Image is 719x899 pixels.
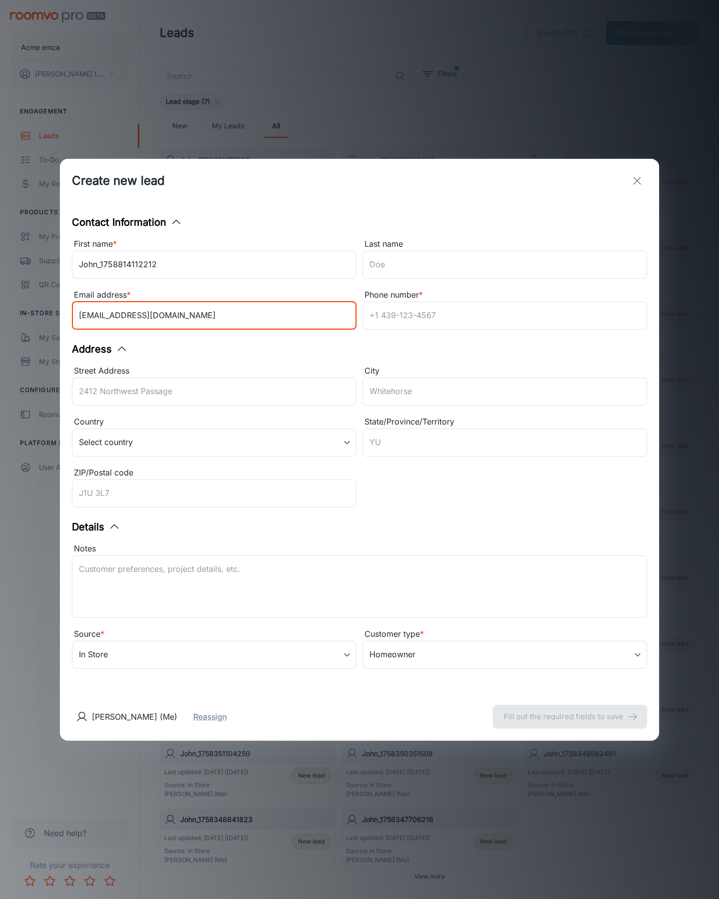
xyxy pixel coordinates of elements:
[72,416,357,429] div: Country
[72,519,120,534] button: Details
[627,171,647,191] button: exit
[362,302,647,330] input: +1 439-123-4567
[72,641,357,669] div: In Store
[362,251,647,279] input: Doe
[72,342,128,357] button: Address
[72,466,357,479] div: ZIP/Postal code
[72,365,357,378] div: Street Address
[72,628,357,641] div: Source
[72,172,165,190] h1: Create new lead
[72,542,647,555] div: Notes
[92,711,177,723] p: [PERSON_NAME] (Me)
[362,365,647,378] div: City
[72,238,357,251] div: First name
[362,628,647,641] div: Customer type
[362,238,647,251] div: Last name
[362,429,647,456] input: YU
[72,302,357,330] input: myname@example.com
[362,416,647,429] div: State/Province/Territory
[193,711,227,723] button: Reassign
[72,289,357,302] div: Email address
[72,215,182,230] button: Contact Information
[362,378,647,406] input: Whitehorse
[72,429,357,456] div: Select country
[362,641,647,669] div: Homeowner
[362,289,647,302] div: Phone number
[72,479,357,507] input: J1U 3L7
[72,251,357,279] input: John
[72,378,357,406] input: 2412 Northwest Passage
